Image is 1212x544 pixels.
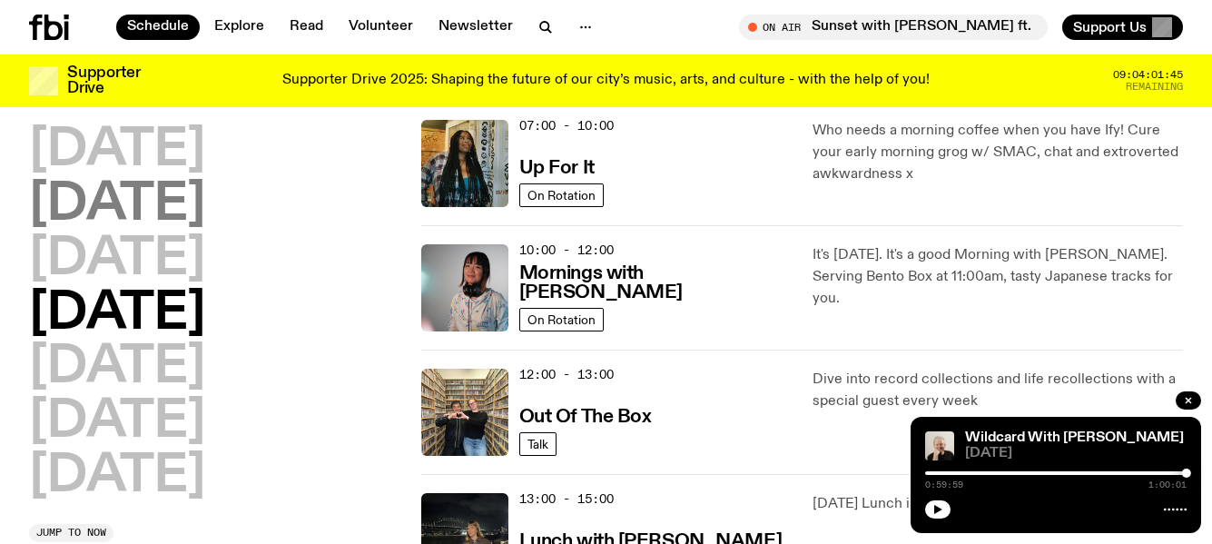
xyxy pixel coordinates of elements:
span: 1:00:01 [1148,480,1187,490]
span: 13:00 - 15:00 [519,490,614,508]
img: Matt and Kate stand in the music library and make a heart shape with one hand each. [421,369,508,456]
h3: Up For It [519,159,595,178]
span: 0:59:59 [925,480,963,490]
span: [DATE] [965,447,1187,460]
button: [DATE] [29,451,205,502]
p: Dive into record collections and life recollections with a special guest every week [813,369,1183,412]
a: Talk [519,432,557,456]
h3: Mornings with [PERSON_NAME] [519,264,792,302]
span: On Rotation [527,188,596,202]
span: On Rotation [527,312,596,326]
span: Support Us [1073,19,1147,35]
span: 12:00 - 13:00 [519,366,614,383]
button: [DATE] [29,289,205,340]
a: Out Of The Box [519,404,652,427]
img: Ify - a Brown Skin girl with black braided twists, looking up to the side with her tongue stickin... [421,120,508,207]
span: 10:00 - 12:00 [519,242,614,259]
span: Jump to now [36,528,106,538]
h3: Supporter Drive [67,65,140,96]
button: [DATE] [29,234,205,285]
button: [DATE] [29,125,205,176]
p: [DATE] Lunch is as fun as you are [813,493,1183,515]
a: On Rotation [519,183,604,207]
p: Supporter Drive 2025: Shaping the future of our city’s music, arts, and culture - with the help o... [282,73,930,89]
a: Wildcard With [PERSON_NAME] [965,430,1184,445]
button: Support Us [1062,15,1183,40]
a: Explore [203,15,275,40]
span: Talk [527,437,548,450]
span: 07:00 - 10:00 [519,117,614,134]
img: Stuart is smiling charmingly, wearing a black t-shirt against a stark white background. [925,431,954,460]
span: Remaining [1126,82,1183,92]
a: Volunteer [338,15,424,40]
a: Read [279,15,334,40]
button: [DATE] [29,397,205,448]
h3: Out Of The Box [519,408,652,427]
a: Up For It [519,155,595,178]
a: Newsletter [428,15,524,40]
a: On Rotation [519,308,604,331]
a: Schedule [116,15,200,40]
p: It's [DATE]. It's a good Morning with [PERSON_NAME]. Serving Bento Box at 11:00am, tasty Japanese... [813,244,1183,310]
a: Mornings with [PERSON_NAME] [519,261,792,302]
button: [DATE] [29,180,205,231]
p: Who needs a morning coffee when you have Ify! Cure your early morning grog w/ SMAC, chat and extr... [813,120,1183,185]
button: [DATE] [29,342,205,393]
button: On AirSunset with [PERSON_NAME] ft. finedining & Izzy G [739,15,1048,40]
span: 09:04:01:45 [1113,70,1183,80]
img: Kana Frazer is smiling at the camera with her head tilted slightly to her left. She wears big bla... [421,244,508,331]
button: Jump to now [29,524,113,542]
